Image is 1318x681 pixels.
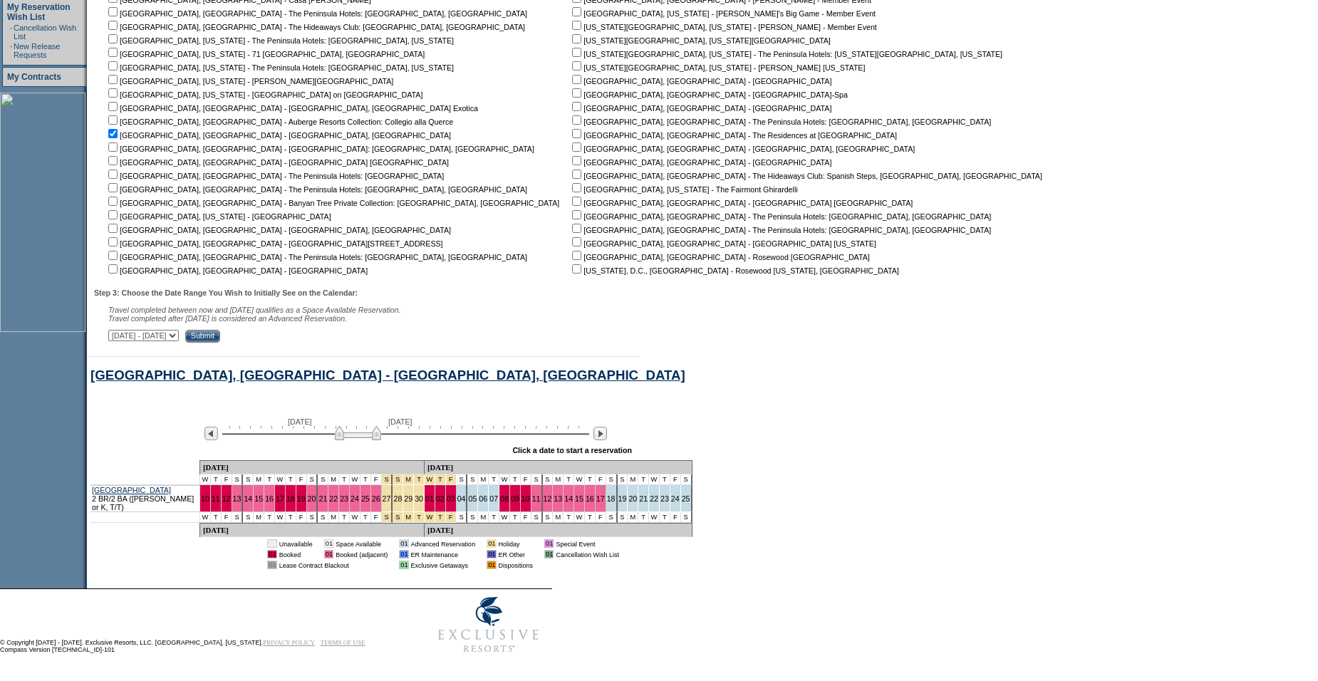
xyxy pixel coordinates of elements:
td: Independence Day 2026 - Saturday to Saturday [446,474,457,485]
nobr: [GEOGRAPHIC_DATA], [GEOGRAPHIC_DATA] - [GEOGRAPHIC_DATA], [GEOGRAPHIC_DATA] Exotica [105,104,478,113]
a: My Reservation Wish List [7,2,71,22]
td: S [243,512,254,523]
td: S [307,474,318,485]
td: W [649,512,660,523]
td: S [467,512,478,523]
td: Independence Day 2026 - Saturday to Saturday [403,474,414,485]
nobr: [GEOGRAPHIC_DATA], [GEOGRAPHIC_DATA] - [GEOGRAPHIC_DATA][STREET_ADDRESS] [105,239,443,248]
nobr: [GEOGRAPHIC_DATA], [GEOGRAPHIC_DATA] - [GEOGRAPHIC_DATA] [569,158,831,167]
a: 03 [447,494,455,503]
td: T [564,512,574,523]
nobr: [GEOGRAPHIC_DATA], [GEOGRAPHIC_DATA] - The Peninsula Hotels: [GEOGRAPHIC_DATA], [GEOGRAPHIC_DATA] [569,226,991,234]
nobr: [GEOGRAPHIC_DATA], [GEOGRAPHIC_DATA] - Auberge Resorts Collection: Collegio alla Querce [105,118,453,126]
nobr: [GEOGRAPHIC_DATA], [GEOGRAPHIC_DATA] - [GEOGRAPHIC_DATA]: [GEOGRAPHIC_DATA], [GEOGRAPHIC_DATA] [105,145,534,153]
td: T [510,512,521,523]
td: W [499,512,510,523]
td: T [264,512,275,523]
td: T [211,512,222,523]
td: F [222,474,232,485]
td: Holiday [499,539,534,548]
a: 17 [596,494,605,503]
td: F [371,474,382,485]
td: T [286,512,296,523]
td: [DATE] [425,460,692,474]
a: 21 [318,494,327,503]
nobr: [GEOGRAPHIC_DATA], [US_STATE] - [PERSON_NAME]'s Big Game - Member Event [569,9,876,18]
td: S [543,474,554,485]
a: 10 [201,494,209,503]
td: T [585,474,596,485]
td: S [318,512,328,523]
td: 01 [324,550,333,558]
td: Independence Day 2026 - Saturday to Saturday [425,474,435,485]
nobr: [GEOGRAPHIC_DATA], [GEOGRAPHIC_DATA] - [GEOGRAPHIC_DATA]-Spa [569,90,848,99]
td: · [10,42,12,59]
td: 01 [487,539,496,548]
td: F [596,512,606,523]
td: S [232,512,244,523]
td: Space Available [336,539,388,548]
td: S [457,474,468,485]
td: T [339,512,350,523]
nobr: [GEOGRAPHIC_DATA], [GEOGRAPHIC_DATA] - The Peninsula Hotels: [GEOGRAPHIC_DATA], [GEOGRAPHIC_DATA] [569,118,991,126]
td: T [585,512,596,523]
td: 01 [544,550,554,558]
td: F [222,512,232,523]
td: T [638,474,649,485]
td: F [670,474,681,485]
td: Independence Day 2026 - Saturday to Saturday [393,512,403,523]
a: 13 [554,494,562,503]
td: Independence Day 2026 - Saturday to Saturday [382,512,393,523]
a: 18 [607,494,616,503]
a: 08 [500,494,509,503]
td: Independence Day 2026 - Saturday to Saturday [403,512,414,523]
a: 25 [361,494,370,503]
td: T [660,512,670,523]
td: Dispositions [499,561,534,569]
td: S [606,512,618,523]
td: M [478,512,489,523]
td: S [307,512,318,523]
td: W [649,474,660,485]
td: M [553,474,564,485]
nobr: [GEOGRAPHIC_DATA], [GEOGRAPHIC_DATA] - [GEOGRAPHIC_DATA] [569,77,831,85]
td: T [360,512,371,523]
a: 29 [404,494,412,503]
a: 27 [383,494,391,503]
td: Independence Day 2026 - Saturday to Saturday [414,474,425,485]
a: 20 [308,494,316,503]
a: 04 [457,494,466,503]
nobr: [GEOGRAPHIC_DATA], [GEOGRAPHIC_DATA] - The Hideaways Club: Spanish Steps, [GEOGRAPHIC_DATA], [GEO... [569,172,1042,180]
td: F [521,474,531,485]
td: F [296,474,307,485]
td: Cancellation Wish List [556,550,619,558]
td: S [243,474,254,485]
td: M [254,474,264,485]
a: 26 [372,494,380,503]
a: My Contracts [7,72,61,82]
nobr: [US_STATE][GEOGRAPHIC_DATA], [US_STATE][GEOGRAPHIC_DATA] [569,36,831,45]
nobr: [US_STATE][GEOGRAPHIC_DATA], [US_STATE] - [PERSON_NAME] [US_STATE] [569,63,865,72]
nobr: [GEOGRAPHIC_DATA], [GEOGRAPHIC_DATA] - [GEOGRAPHIC_DATA] [105,266,368,275]
span: [DATE] [388,417,412,426]
td: M [478,474,489,485]
td: Unavailable [279,539,313,548]
a: [GEOGRAPHIC_DATA] [92,486,171,494]
td: S [618,512,628,523]
td: W [499,474,510,485]
nobr: [GEOGRAPHIC_DATA], [GEOGRAPHIC_DATA] - The Hideaways Club: [GEOGRAPHIC_DATA], [GEOGRAPHIC_DATA] [105,23,525,31]
nobr: [GEOGRAPHIC_DATA], [GEOGRAPHIC_DATA] - Rosewood [GEOGRAPHIC_DATA] [569,253,869,261]
td: Independence Day 2026 - Saturday to Saturday [425,512,435,523]
td: S [457,512,468,523]
nobr: [GEOGRAPHIC_DATA], [GEOGRAPHIC_DATA] - [GEOGRAPHIC_DATA], [GEOGRAPHIC_DATA] [105,131,451,140]
a: [GEOGRAPHIC_DATA], [GEOGRAPHIC_DATA] - [GEOGRAPHIC_DATA], [GEOGRAPHIC_DATA] [90,368,685,383]
a: 07 [489,494,498,503]
td: W [275,474,286,485]
td: T [564,474,574,485]
td: T [360,474,371,485]
nobr: [GEOGRAPHIC_DATA], [GEOGRAPHIC_DATA] - The Residences at [GEOGRAPHIC_DATA] [569,131,897,140]
td: 01 [399,561,408,569]
td: S [467,474,478,485]
a: 18 [286,494,295,503]
a: 14 [244,494,252,503]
